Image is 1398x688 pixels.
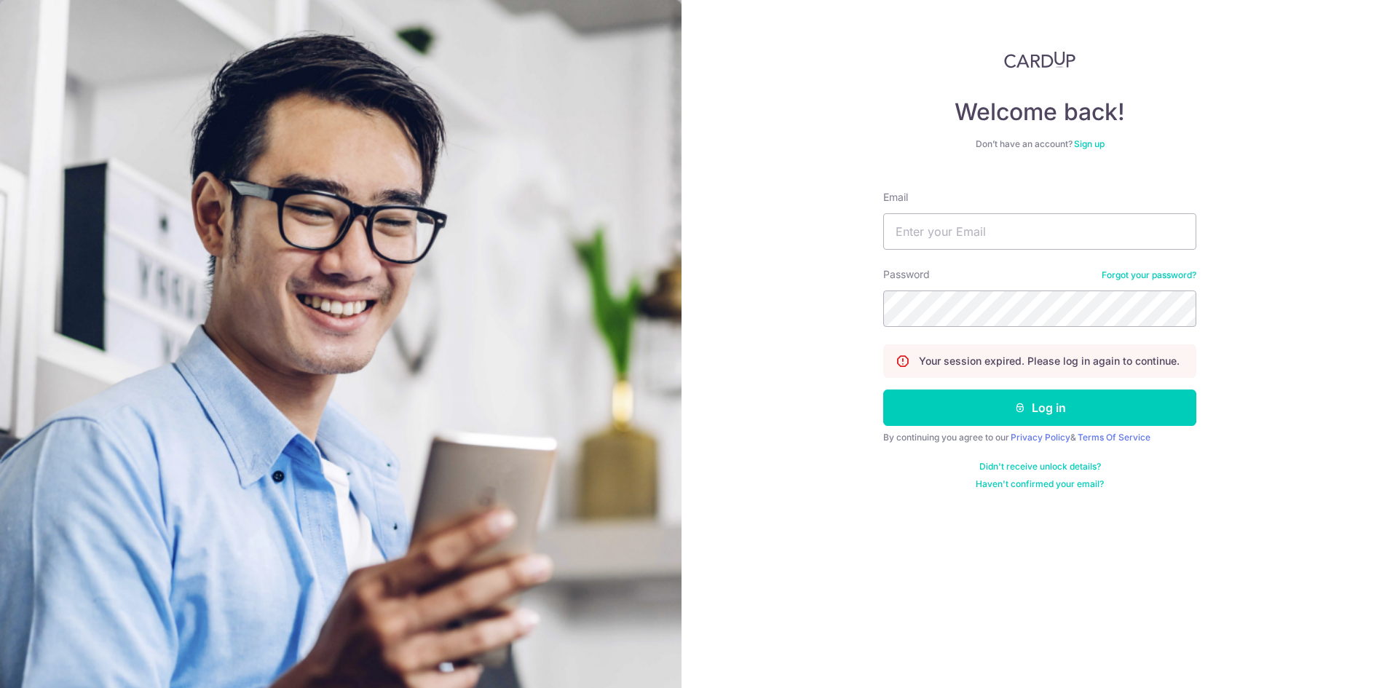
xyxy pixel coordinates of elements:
a: Forgot your password? [1102,269,1196,281]
a: Didn't receive unlock details? [979,461,1101,472]
button: Log in [883,390,1196,426]
a: Sign up [1074,138,1105,149]
label: Password [883,267,930,282]
div: Don’t have an account? [883,138,1196,150]
div: By continuing you agree to our & [883,432,1196,443]
a: Haven't confirmed your email? [976,478,1104,490]
img: CardUp Logo [1004,51,1075,68]
a: Terms Of Service [1078,432,1150,443]
h4: Welcome back! [883,98,1196,127]
a: Privacy Policy [1011,432,1070,443]
p: Your session expired. Please log in again to continue. [919,354,1180,368]
label: Email [883,190,908,205]
input: Enter your Email [883,213,1196,250]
